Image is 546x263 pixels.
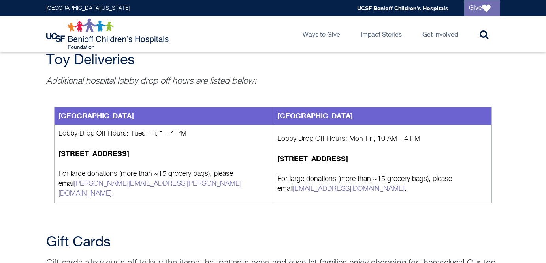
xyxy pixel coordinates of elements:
[46,235,500,250] h2: Gift Cards
[354,16,408,52] a: Impact Stories
[293,185,405,192] a: [EMAIL_ADDRESS][DOMAIN_NAME]
[277,111,353,120] strong: [GEOGRAPHIC_DATA]
[46,52,500,68] h2: Toy Deliveries
[58,149,129,158] strong: [STREET_ADDRESS]
[416,16,464,52] a: Get Involved
[277,154,348,163] strong: [STREET_ADDRESS]
[464,0,500,16] a: Give
[277,134,488,144] p: Lobby Drop Off Hours: Mon-Fri, 10 AM - 4 PM
[58,111,134,120] strong: [GEOGRAPHIC_DATA]
[46,18,171,50] img: Logo for UCSF Benioff Children's Hospitals Foundation
[46,6,130,11] a: [GEOGRAPHIC_DATA][US_STATE]
[58,129,269,139] p: Lobby Drop Off Hours: Tues-Fri, 1 - 4 PM
[277,174,488,194] p: For large donations (more than ~15 grocery bags), please email .
[58,180,241,197] a: [PERSON_NAME][EMAIL_ADDRESS][PERSON_NAME][DOMAIN_NAME].
[296,16,346,52] a: Ways to Give
[58,169,269,199] p: For large donations (more than ~15 grocery bags), please email
[357,5,448,11] a: UCSF Benioff Children's Hospitals
[46,77,256,86] em: Additional hospital lobby drop off hours are listed below:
